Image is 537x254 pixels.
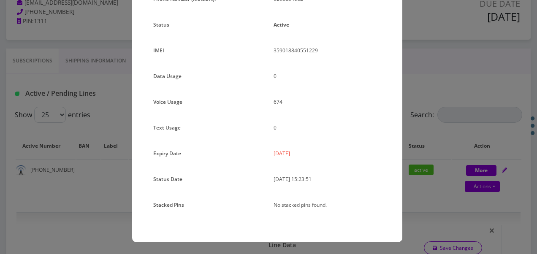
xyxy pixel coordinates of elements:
[274,147,381,159] p: [DATE]
[267,199,388,214] div: No stacked pins found.
[153,122,181,134] label: Text Usage
[274,96,381,108] p: 674
[274,122,381,134] p: 0
[274,21,289,28] strong: Active
[153,19,169,31] label: Status
[153,44,164,57] label: IMEI
[153,147,181,159] label: Expiry Date
[274,173,381,185] p: [DATE] 15:23:51
[153,70,182,82] label: Data Usage
[153,96,182,108] label: Voice Usage
[274,70,381,82] p: 0
[153,173,182,185] label: Status Date
[153,199,184,211] label: Stacked Pins
[274,44,381,57] p: 359018840551229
